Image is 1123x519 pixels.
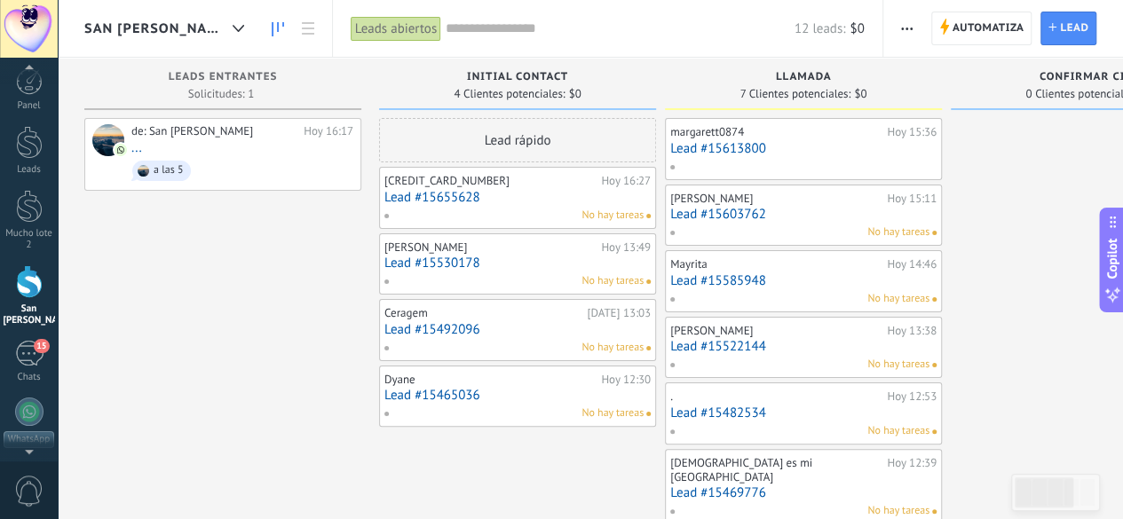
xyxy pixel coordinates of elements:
[670,207,937,222] a: Lead #15603762
[131,140,142,155] a: ...
[4,303,55,326] div: San [PERSON_NAME]
[674,71,933,86] div: llamada
[854,89,866,99] span: $0
[931,12,1032,45] a: Automatiza
[569,89,581,99] span: $0
[34,339,49,353] span: 15
[384,388,651,403] a: Lead #15465036
[384,322,651,337] a: Lead #15492096
[670,324,882,338] div: [PERSON_NAME]
[867,357,929,373] span: No hay tareas
[670,125,882,139] div: margarett0874
[1103,238,1121,279] span: Copilot
[850,20,864,37] span: $0
[932,297,937,302] span: No hay nada asignado
[454,89,565,99] span: 4 Clientes potenciales:
[84,20,225,37] span: San [PERSON_NAME]
[467,71,568,83] span: Initial Contact
[384,190,651,205] a: Lead #15655628
[932,429,937,434] span: No hay nada asignado
[4,372,55,383] div: Chats
[601,240,651,255] div: Hoy 13:49
[670,192,882,206] div: [PERSON_NAME]
[581,405,644,421] span: No hay tareas
[4,431,54,448] div: WhatsApp
[587,306,651,320] div: [DATE] 13:03
[388,71,647,86] div: Initial Contact
[384,306,582,320] div: Ceragem
[384,373,597,387] div: Dyane
[154,164,183,177] div: a las 5
[887,456,937,484] div: Hoy 12:39
[263,12,293,46] a: Leads
[115,144,127,156] img: com.amocrm.amocrmwa.svg
[188,89,254,99] span: Solicitudes: 1
[646,346,651,350] span: No hay nada asignado
[581,340,644,356] span: No hay tareas
[1040,12,1096,45] a: Lead
[384,240,597,255] div: [PERSON_NAME]
[601,373,651,387] div: Hoy 12:30
[670,273,937,288] a: Lead #15585948
[1060,12,1088,44] span: Lead
[670,485,937,500] a: Lead #15469776
[646,412,651,416] span: No hay nada asignado
[670,141,937,156] a: Lead #15613800
[670,405,937,421] a: Lead #15482534
[304,124,353,138] div: Hoy 16:17
[293,12,323,46] a: Lista
[867,423,929,439] span: No hay tareas
[867,503,929,519] span: No hay tareas
[887,389,937,404] div: Hoy 12:53
[131,124,297,138] div: de: San [PERSON_NAME]
[867,291,929,307] span: No hay tareas
[379,118,656,162] div: Lead rápido
[953,12,1024,44] span: Automatiza
[887,324,937,338] div: Hoy 13:38
[932,363,937,367] span: No hay nada asignado
[932,231,937,235] span: No hay nada asignado
[932,509,937,514] span: No hay nada asignado
[670,339,937,354] a: Lead #15522144
[351,16,441,42] div: Leads abiertos
[776,71,832,83] span: llamada
[384,174,597,188] div: [CREDIT_CARD_NUMBER]
[169,71,278,83] span: Leads Entrantes
[4,164,55,176] div: Leads
[670,257,882,271] div: Mayrita
[581,273,644,289] span: No hay tareas
[646,214,651,218] span: No hay nada asignado
[887,125,937,139] div: Hoy 15:36
[887,257,937,271] div: Hoy 14:46
[887,192,937,206] div: Hoy 15:11
[93,71,352,86] div: Leads Entrantes
[894,12,920,45] button: Más
[601,174,651,188] div: Hoy 16:27
[867,224,929,240] span: No hay tareas
[670,389,882,404] div: .
[581,208,644,224] span: No hay tareas
[4,228,55,251] div: Mucho lote 2
[646,279,651,284] span: No hay nada asignado
[4,100,55,112] div: Panel
[795,20,845,37] span: 12 leads:
[384,256,651,271] a: Lead #15530178
[670,456,882,484] div: [DEMOGRAPHIC_DATA] es mi [GEOGRAPHIC_DATA]
[740,89,851,99] span: 7 Clientes potenciales:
